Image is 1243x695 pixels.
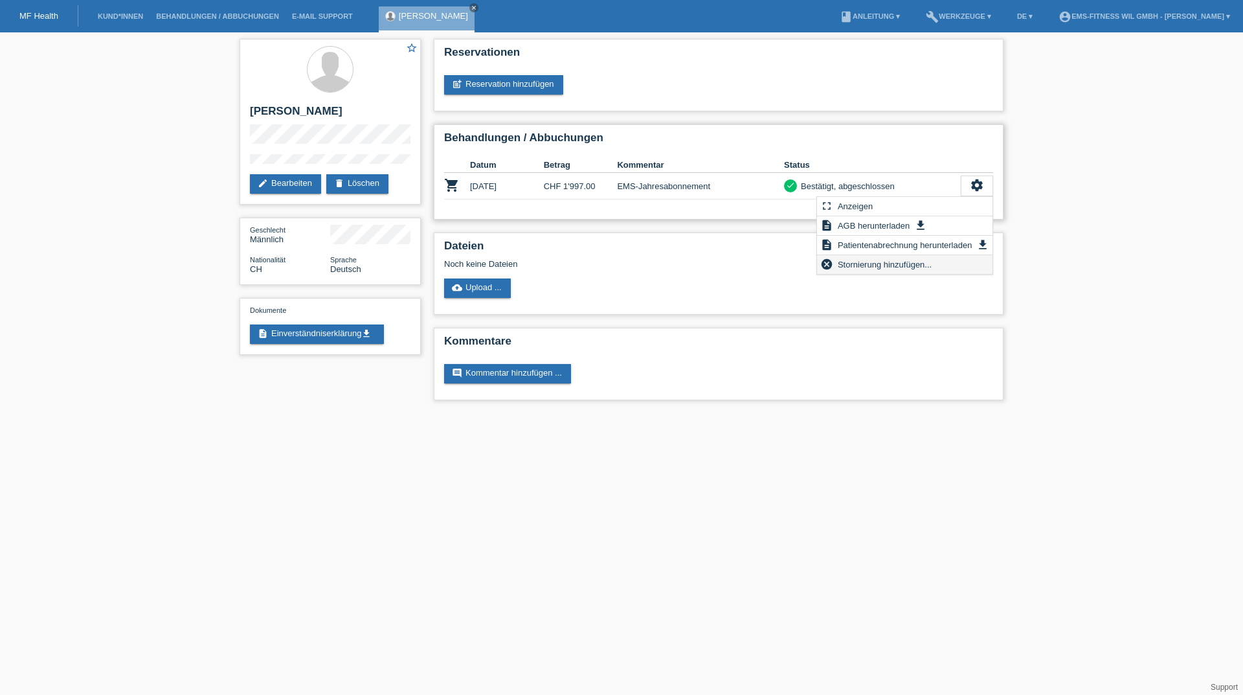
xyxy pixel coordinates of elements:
a: editBearbeiten [250,174,321,194]
h2: Reservationen [444,46,993,65]
i: build [926,10,939,23]
th: Status [784,157,961,173]
a: post_addReservation hinzufügen [444,75,563,95]
a: cloud_uploadUpload ... [444,279,511,298]
span: Deutsch [330,264,361,274]
span: Schweiz [250,264,262,274]
span: Geschlecht [250,226,286,234]
i: get_app [914,219,927,232]
td: EMS-Jahresabonnement [617,173,784,199]
a: star_border [406,42,418,56]
a: DE ▾ [1011,12,1039,20]
a: Kund*innen [91,12,150,20]
a: account_circleEMS-Fitness Wil GmbH - [PERSON_NAME] ▾ [1052,12,1237,20]
div: Noch keine Dateien [444,259,840,269]
span: Sprache [330,256,357,264]
span: Nationalität [250,256,286,264]
a: Behandlungen / Abbuchungen [150,12,286,20]
a: E-Mail Support [286,12,359,20]
i: cloud_upload [452,282,462,293]
i: POSP00027700 [444,177,460,193]
i: close [471,5,477,11]
i: settings [970,178,984,192]
a: deleteLöschen [326,174,388,194]
a: buildWerkzeuge ▾ [919,12,998,20]
div: Männlich [250,225,330,244]
i: edit [258,178,268,188]
i: post_add [452,79,462,89]
a: MF Health [19,11,58,21]
span: Anzeigen [836,198,875,214]
div: Bestätigt, abgeschlossen [797,179,895,193]
th: Datum [470,157,544,173]
i: get_app [361,328,372,339]
a: bookAnleitung ▾ [833,12,906,20]
i: delete [334,178,344,188]
span: Dokumente [250,306,286,314]
h2: [PERSON_NAME] [250,105,410,124]
i: comment [452,368,462,378]
a: close [469,3,478,12]
td: [DATE] [470,173,544,199]
span: AGB herunterladen [836,218,912,233]
i: book [840,10,853,23]
a: commentKommentar hinzufügen ... [444,364,571,383]
i: description [258,328,268,339]
a: Support [1211,683,1238,692]
td: CHF 1'997.00 [544,173,618,199]
h2: Kommentare [444,335,993,354]
h2: Behandlungen / Abbuchungen [444,131,993,151]
th: Kommentar [617,157,784,173]
a: [PERSON_NAME] [399,11,468,21]
i: account_circle [1058,10,1071,23]
th: Betrag [544,157,618,173]
a: descriptionEinverständniserklärungget_app [250,325,384,344]
i: description [820,219,833,232]
h2: Dateien [444,240,993,259]
i: fullscreen [820,199,833,212]
i: star_border [406,42,418,54]
i: check [786,181,795,190]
